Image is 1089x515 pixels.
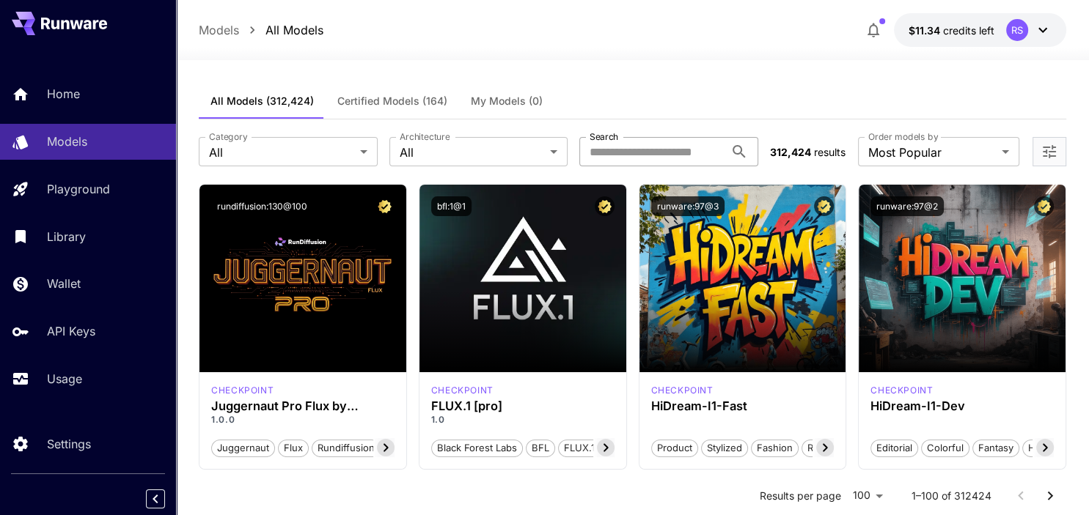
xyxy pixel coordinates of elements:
label: Search [590,130,618,143]
button: Certified Model – Vetted for best performance and includes a commercial license. [1034,196,1054,216]
span: Black Forest Labs [432,441,522,456]
p: checkpoint [431,384,494,397]
span: Realistic [802,441,849,456]
span: Most Popular [868,144,996,161]
span: Certified Models (164) [337,95,447,108]
span: Colorful [922,441,969,456]
span: All [209,144,354,161]
button: High Detail [1022,438,1083,457]
span: Stylized [702,441,747,456]
p: checkpoint [870,384,933,397]
button: runware:97@2 [870,196,944,216]
span: Product [652,441,697,456]
p: 1–100 of 312424 [912,489,991,503]
a: All Models [265,21,323,39]
p: Wallet [47,275,81,292]
button: Certified Model – Vetted for best performance and includes a commercial license. [595,196,615,216]
button: Certified Model – Vetted for best performance and includes a commercial license. [375,196,395,216]
h3: FLUX.1 [pro] [431,399,615,413]
button: rundiffusion:130@100 [211,196,313,216]
p: Playground [47,180,110,198]
p: Home [47,85,80,103]
div: FLUX.1 D [211,384,274,397]
h3: HiDream-I1-Fast [651,399,835,413]
button: Editorial [870,438,918,457]
button: flux [278,438,309,457]
div: RS [1006,19,1028,41]
span: Fantasy [973,441,1019,456]
span: 312,424 [770,146,811,158]
p: Results per page [760,489,841,503]
label: Category [209,130,248,143]
button: Realistic [802,438,850,457]
button: Fantasy [972,438,1019,457]
span: results [814,146,846,158]
h3: HiDream-I1-Dev [870,399,1054,413]
button: runware:97@3 [651,196,725,216]
button: Certified Model – Vetted for best performance and includes a commercial license. [814,196,834,216]
span: FLUX.1 [pro] [559,441,626,456]
p: API Keys [47,322,95,340]
button: Go to next page [1035,481,1065,511]
button: juggernaut [211,438,275,457]
span: juggernaut [212,441,274,456]
span: My Models (0) [471,95,543,108]
span: rundiffusion [312,441,380,456]
button: Collapse sidebar [146,489,165,508]
span: Fashion [752,441,798,456]
span: BFL [527,441,554,456]
span: Editorial [871,441,917,456]
p: checkpoint [211,384,274,397]
span: All [400,144,545,161]
button: Fashion [751,438,799,457]
button: BFL [526,438,555,457]
div: HiDream Dev [870,384,933,397]
div: Collapse sidebar [157,486,176,512]
p: 1.0 [431,413,615,426]
p: checkpoint [651,384,714,397]
span: High Detail [1023,441,1082,456]
p: Models [47,133,87,150]
p: Settings [47,435,91,453]
nav: breadcrumb [199,21,323,39]
span: flux [279,441,308,456]
div: fluxpro [431,384,494,397]
button: Open more filters [1041,143,1058,161]
button: rundiffusion [312,438,381,457]
span: All Models (312,424) [210,95,314,108]
h3: Juggernaut Pro Flux by RunDiffusion [211,399,395,413]
button: FLUX.1 [pro] [558,438,626,457]
button: bfl:1@1 [431,196,472,216]
span: $11.34 [909,24,943,37]
label: Architecture [400,130,450,143]
p: Usage [47,370,82,388]
button: Product [651,438,698,457]
div: 100 [847,485,888,506]
label: Order models by [868,130,938,143]
span: credits left [943,24,994,37]
a: Models [199,21,239,39]
p: 1.0.0 [211,413,395,426]
div: $11.3377 [909,23,994,38]
button: $11.3377RS [894,13,1066,47]
div: HiDream Fast [651,384,714,397]
p: Library [47,228,86,245]
button: Black Forest Labs [431,438,523,457]
button: Colorful [921,438,969,457]
button: Stylized [701,438,748,457]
